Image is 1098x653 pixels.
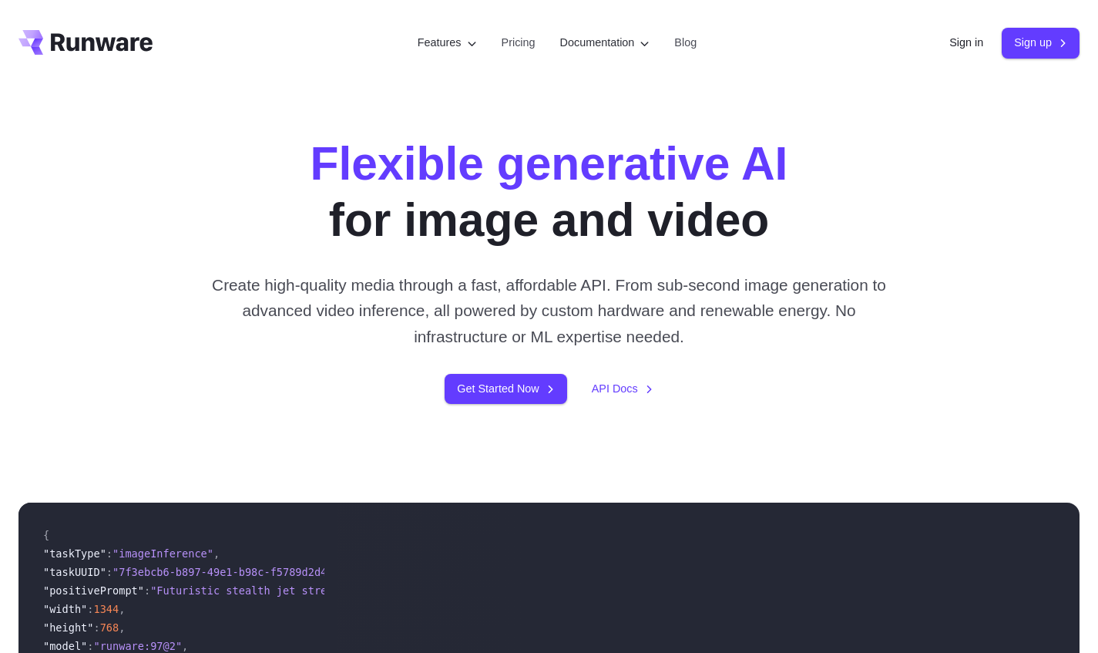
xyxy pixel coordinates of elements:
a: Get Started Now [445,374,566,404]
span: : [106,566,112,578]
a: Sign up [1002,28,1080,58]
span: "taskType" [43,547,106,560]
span: "imageInference" [112,547,213,560]
a: Go to / [18,30,153,55]
span: "height" [43,621,93,634]
span: , [182,640,188,652]
span: , [213,547,220,560]
strong: Flexible generative AI [311,137,788,190]
span: "taskUUID" [43,566,106,578]
label: Features [418,34,477,52]
span: "positivePrompt" [43,584,144,597]
span: { [43,529,49,541]
span: "Futuristic stealth jet streaking through a neon-lit cityscape with glowing purple exhaust" [150,584,724,597]
p: Create high-quality media through a fast, affordable API. From sub-second image generation to adv... [210,272,888,349]
a: Pricing [502,34,536,52]
span: : [87,603,93,615]
span: "runware:97@2" [93,640,182,652]
span: "model" [43,640,87,652]
span: , [119,603,125,615]
span: "7f3ebcb6-b897-49e1-b98c-f5789d2d40d7" [112,566,352,578]
a: Blog [674,34,697,52]
span: : [87,640,93,652]
span: "width" [43,603,87,615]
span: : [106,547,112,560]
span: 1344 [93,603,119,615]
span: : [144,584,150,597]
span: : [93,621,99,634]
a: API Docs [592,380,653,398]
h1: for image and video [311,136,788,247]
a: Sign in [949,34,983,52]
label: Documentation [560,34,650,52]
span: 768 [100,621,119,634]
span: , [119,621,125,634]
